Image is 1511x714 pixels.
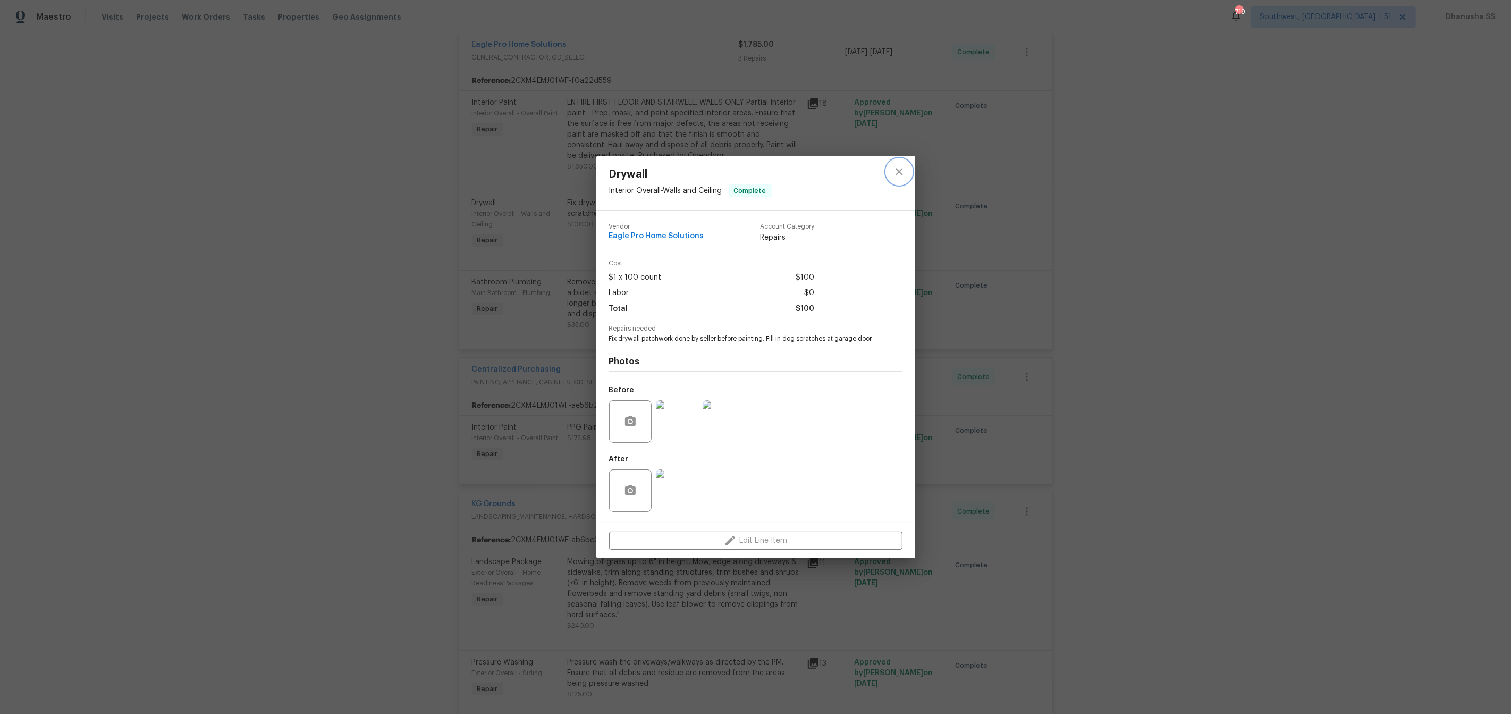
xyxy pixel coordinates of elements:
[609,285,629,301] span: Labor
[609,187,722,194] span: Interior Overall - Walls and Ceiling
[609,223,704,230] span: Vendor
[609,260,814,267] span: Cost
[796,270,814,285] span: $100
[887,159,912,184] button: close
[609,387,635,394] h5: Before
[730,186,771,196] span: Complete
[609,325,902,332] span: Repairs needed
[609,270,662,285] span: $1 x 100 count
[609,169,772,180] span: Drywall
[609,301,628,317] span: Total
[609,334,873,343] span: Fix drywall patchwork done by seller before painting. Fill in dog scratches at garage door
[609,356,902,367] h4: Photos
[760,232,814,243] span: Repairs
[804,285,814,301] span: $0
[796,301,814,317] span: $100
[760,223,814,230] span: Account Category
[1235,6,1243,17] div: 719
[609,232,704,240] span: Eagle Pro Home Solutions
[609,456,629,463] h5: After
